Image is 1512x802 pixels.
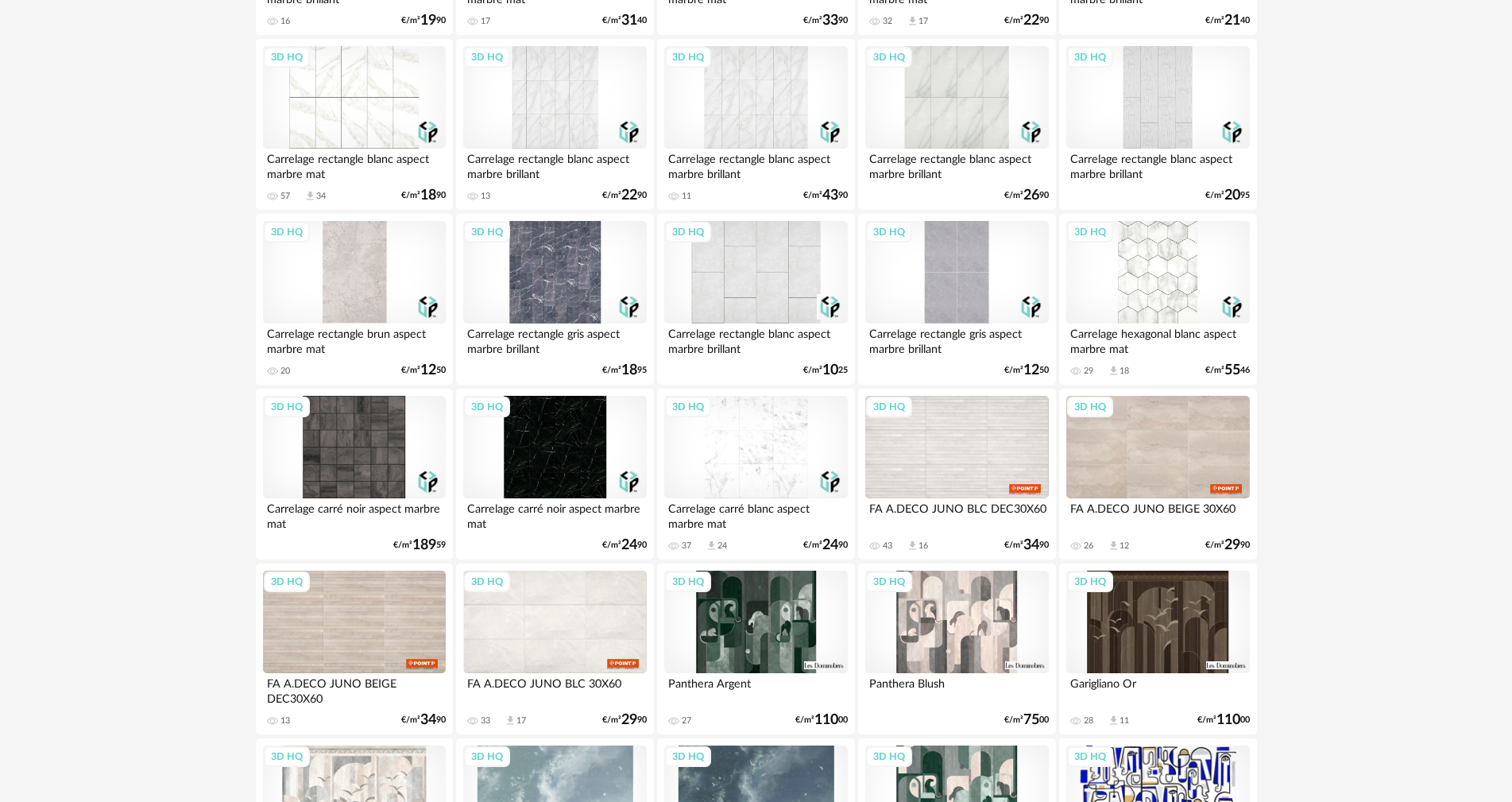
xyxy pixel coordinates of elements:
div: €/m² 50 [1004,365,1049,376]
span: 34 [1023,540,1039,551]
span: Download icon [706,540,717,552]
a: 3D HQ Panthera Blush €/m²7500 [858,564,1055,735]
div: €/m² 90 [401,715,446,726]
a: 3D HQ Carrelage rectangle blanc aspect marbre brillant 13 €/m²2290 [456,39,653,211]
div: Panthera Blush [865,673,1048,705]
span: 29 [621,715,637,726]
div: Panthera Argent [664,673,847,705]
div: 3D HQ [665,222,711,242]
span: 31 [621,15,637,26]
a: 3D HQ Carrelage rectangle blanc aspect marbre brillant €/m²2690 [858,39,1055,211]
span: 22 [1023,15,1039,26]
div: €/m² 90 [803,190,848,201]
span: 18 [621,365,637,376]
div: 29 [1084,366,1093,377]
span: Download icon [505,715,516,726]
div: €/m² 40 [602,15,647,26]
div: Carrelage rectangle blanc aspect marbre mat [263,149,446,180]
div: 11 [1119,715,1129,726]
a: 3D HQ FA A.DECO JUNO BLC 30X60 33 Download icon 17 €/m²2990 [456,564,653,735]
div: 12 [1119,540,1129,552]
a: 3D HQ FA A.DECO JUNO BEIGE DEC30X60 13 €/m²3490 [256,564,453,735]
div: 43 [883,540,892,552]
div: 3D HQ [665,571,711,592]
div: 3D HQ [1067,746,1113,767]
a: 3D HQ Carrelage carré blanc aspect marbre mat 37 Download icon 24 €/m²2490 [657,389,854,560]
div: 11 [682,191,691,202]
div: 3D HQ [866,397,912,417]
a: 3D HQ FA A.DECO JUNO BLC DEC30X60 43 Download icon 16 €/m²3490 [858,389,1055,560]
div: €/m² 50 [401,365,446,376]
span: 22 [621,190,637,201]
div: 3D HQ [866,47,912,68]
div: 3D HQ [464,222,510,242]
div: 24 [717,540,727,552]
div: 3D HQ [866,746,912,767]
div: 34 [316,191,326,202]
span: Download icon [1108,365,1119,377]
div: 3D HQ [464,746,510,767]
div: Carrelage rectangle blanc aspect marbre brillant [664,324,847,355]
div: 32 [883,16,892,27]
a: 3D HQ Carrelage rectangle blanc aspect marbre brillant €/m²2095 [1059,39,1256,211]
div: 28 [1084,715,1093,726]
span: 19 [420,15,436,26]
a: 3D HQ Carrelage rectangle brun aspect marbre mat 20 €/m²1250 [256,214,453,386]
div: 13 [481,191,490,202]
div: €/m² 90 [401,190,446,201]
div: 3D HQ [866,222,912,242]
div: 57 [280,191,290,202]
span: Download icon [907,15,918,27]
div: 3D HQ [264,571,310,592]
div: €/m² 25 [803,365,848,376]
span: 43 [822,190,838,201]
div: 26 [1084,540,1093,552]
span: 34 [420,715,436,726]
span: 12 [1023,365,1039,376]
div: 3D HQ [665,746,711,767]
div: €/m² 90 [401,15,446,26]
div: 33 [481,715,490,726]
a: 3D HQ Carrelage carré noir aspect marbre mat €/m²18959 [256,389,453,560]
a: 3D HQ Carrelage rectangle blanc aspect marbre brillant €/m²1025 [657,214,854,386]
span: 189 [412,540,436,551]
span: 24 [822,540,838,551]
div: €/m² 90 [1004,15,1049,26]
div: Carrelage rectangle blanc aspect marbre brillant [664,149,847,180]
div: 3D HQ [464,571,510,592]
div: Carrelage rectangle blanc aspect marbre brillant [463,149,646,180]
a: 3D HQ Carrelage hexagonal blanc aspect marbre mat 29 Download icon 18 €/m²5546 [1059,214,1256,386]
div: Carrelage rectangle blanc aspect marbre brillant [1066,149,1249,180]
div: 3D HQ [1067,222,1113,242]
div: 3D HQ [264,222,310,242]
span: 110 [1216,715,1240,726]
div: FA A.DECO JUNO BLC 30X60 [463,673,646,705]
a: 3D HQ Carrelage rectangle gris aspect marbre brillant €/m²1895 [456,214,653,386]
span: 55 [1224,365,1240,376]
div: €/m² 95 [1205,190,1250,201]
span: 12 [420,365,436,376]
a: 3D HQ Carrelage rectangle blanc aspect marbre brillant 11 €/m²4390 [657,39,854,211]
div: €/m² 40 [1205,15,1250,26]
a: 3D HQ Carrelage rectangle gris aspect marbre brillant €/m²1250 [858,214,1055,386]
span: 10 [822,365,838,376]
div: €/m² 90 [1004,190,1049,201]
a: 3D HQ Carrelage rectangle blanc aspect marbre mat 57 Download icon 34 €/m²1890 [256,39,453,211]
div: €/m² 00 [1197,715,1250,726]
div: Garigliano Or [1066,673,1249,705]
span: Download icon [304,190,316,202]
div: 3D HQ [264,746,310,767]
div: 27 [682,715,691,726]
span: 21 [1224,15,1240,26]
span: 110 [814,715,838,726]
div: €/m² 95 [602,365,647,376]
div: 37 [682,540,691,552]
div: FA A.DECO JUNO BEIGE 30X60 [1066,498,1249,530]
div: 3D HQ [464,397,510,417]
div: 3D HQ [1067,397,1113,417]
div: €/m² 59 [393,540,446,551]
div: €/m² 90 [602,190,647,201]
span: 24 [621,540,637,551]
div: Carrelage carré blanc aspect marbre mat [664,498,847,530]
div: Carrelage rectangle gris aspect marbre brillant [463,324,646,355]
